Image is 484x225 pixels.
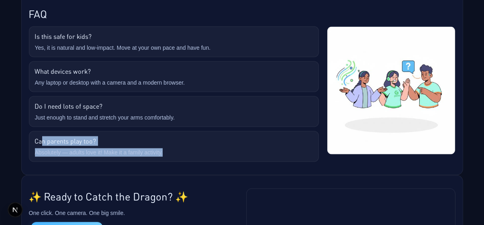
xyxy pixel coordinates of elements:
[35,67,313,76] div: What devices work?
[29,6,455,22] h2: FAQ
[29,209,238,217] p: One click. One camera. One big smile.
[35,44,313,52] div: Yes, it is natural and low-impact. Move at your own pace and have fun.
[35,32,313,41] div: Is this safe for kids?
[327,26,455,155] img: Support and FAQ assistance
[35,79,313,87] div: Any laptop or desktop with a camera and a modern browser.
[35,148,313,157] div: Absolutely — adults love it! Make it a family activity.
[35,101,313,111] div: Do I need lots of space?
[35,136,313,146] div: Can parents play too?
[29,189,238,204] h2: ✨ Ready to Catch the Dragon? ✨
[35,114,313,122] div: Just enough to stand and stretch your arms comfortably.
